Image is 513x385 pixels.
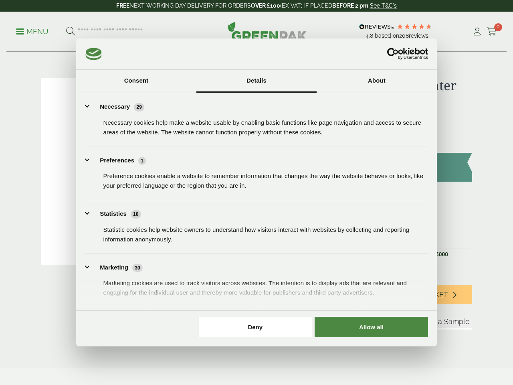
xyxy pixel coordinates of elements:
button: Necessary (29) [85,102,149,112]
span: 29 [134,103,144,111]
button: Deny [199,317,312,337]
span: 30 [132,264,143,272]
button: Marketing (30) [85,263,148,273]
div: Preference cookies enable a website to remember information that changes the way the website beha... [85,165,428,190]
button: Statistics (18) [85,209,146,219]
label: Necessary [100,103,130,110]
span: 1 [138,157,146,165]
button: Allow all [315,317,428,337]
button: Preferences (1) [85,156,151,166]
a: Usercentrics Cookiebot - opens in a new window [358,48,428,60]
div: Marketing cookies are used to track visitors across websites. The intention is to display ads tha... [85,272,428,298]
span: 18 [131,210,141,218]
div: Necessary cookies help make a website usable by enabling basic functions like page navigation and... [85,112,428,137]
label: Statistics [100,210,127,217]
a: Consent [76,70,196,93]
label: Preferences [100,157,134,164]
img: logo [85,48,102,61]
div: Statistic cookies help website owners to understand how visitors interact with websites by collec... [85,219,428,244]
a: About [317,70,437,93]
a: Details [196,70,317,93]
label: Marketing [100,264,128,271]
